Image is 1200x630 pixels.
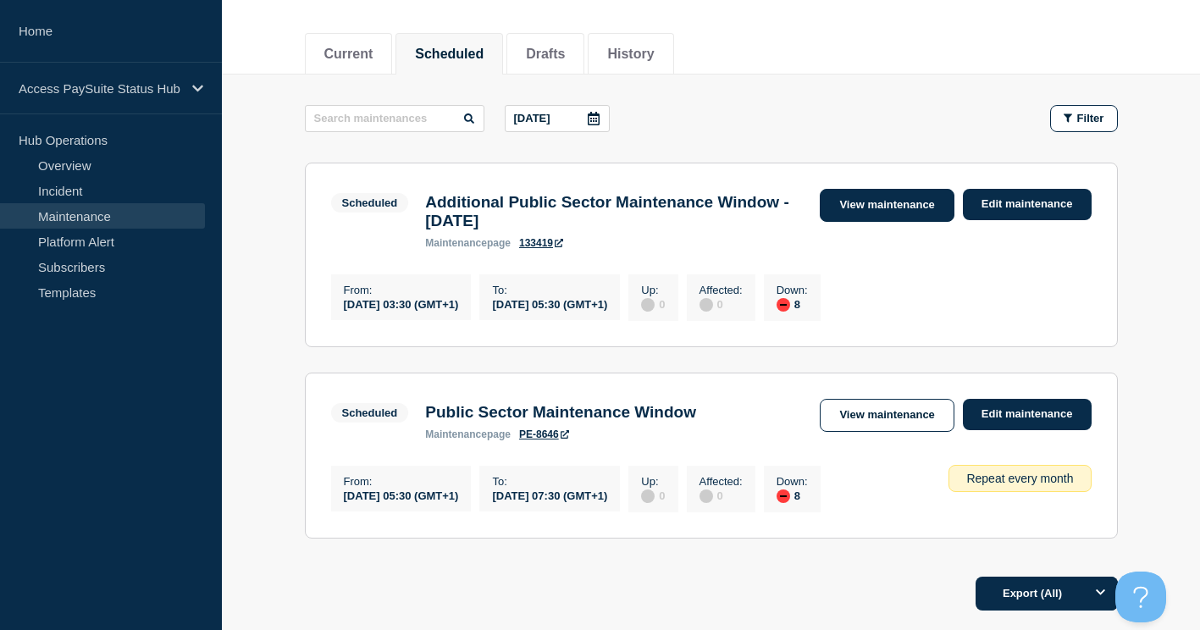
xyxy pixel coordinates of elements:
p: Access PaySuite Status Hub [19,81,181,96]
h3: Public Sector Maintenance Window [425,403,696,422]
a: 133419 [519,237,563,249]
div: [DATE] 03:30 (GMT+1) [344,296,459,311]
p: Up : [641,475,665,488]
div: disabled [700,298,713,312]
a: Edit maintenance [963,399,1092,430]
a: View maintenance [820,189,954,222]
button: Scheduled [415,47,484,62]
div: 8 [777,296,808,312]
div: [DATE] 05:30 (GMT+1) [344,488,459,502]
div: 0 [641,488,665,503]
button: History [607,47,654,62]
p: To : [492,475,607,488]
div: 8 [777,488,808,503]
div: [DATE] 05:30 (GMT+1) [492,296,607,311]
div: disabled [641,489,655,503]
p: page [425,237,511,249]
p: Down : [777,284,808,296]
div: disabled [700,489,713,503]
div: 0 [700,488,743,503]
button: Options [1084,577,1118,611]
div: Repeat every month [948,465,1091,492]
div: Scheduled [342,406,398,419]
p: From : [344,284,459,296]
button: Export (All) [976,577,1118,611]
span: maintenance [425,237,487,249]
iframe: Help Scout Beacon - Open [1115,572,1166,622]
div: 0 [641,296,665,312]
a: Edit maintenance [963,189,1092,220]
a: View maintenance [820,399,954,432]
h3: Additional Public Sector Maintenance Window - [DATE] [425,193,803,230]
div: down [777,489,790,503]
div: 0 [700,296,743,312]
div: down [777,298,790,312]
p: Affected : [700,284,743,296]
p: [DATE] [514,112,550,124]
button: [DATE] [505,105,610,132]
p: Down : [777,475,808,488]
button: Drafts [526,47,565,62]
div: disabled [641,298,655,312]
p: To : [492,284,607,296]
input: Search maintenances [305,105,484,132]
p: Affected : [700,475,743,488]
p: page [425,428,511,440]
span: Filter [1077,112,1104,124]
div: [DATE] 07:30 (GMT+1) [492,488,607,502]
a: PE-8646 [519,428,569,440]
p: Up : [641,284,665,296]
span: maintenance [425,428,487,440]
p: From : [344,475,459,488]
button: Filter [1050,105,1118,132]
div: Scheduled [342,196,398,209]
button: Current [324,47,373,62]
